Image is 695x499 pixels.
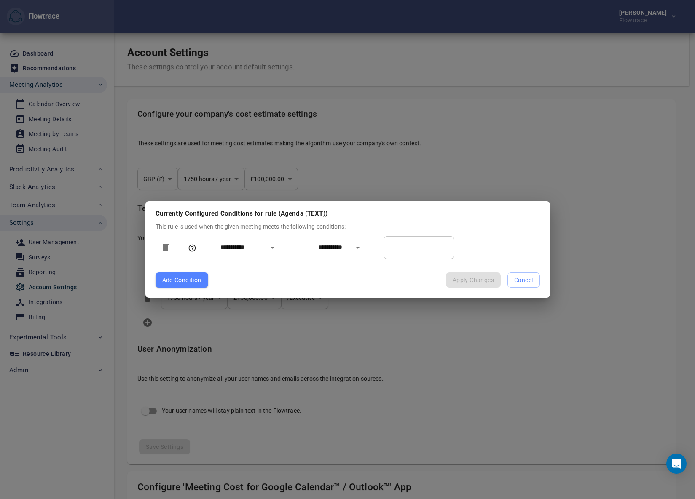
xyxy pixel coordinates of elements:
p: This rule is used when the given meeting meets the following conditions: [156,222,540,231]
button: Delete this item [156,237,176,258]
button: Cancel [507,272,539,288]
span: Cancel [514,275,533,286]
button: Add Condition [156,272,208,288]
h5: Currently Configured Conditions for rule (Agenda (TEXT)) [156,210,540,217]
span: Add Condition [162,275,201,286]
div: Open Intercom Messenger [666,454,687,474]
svg: Applies this rule to meetings where recurring total time is (participants * duration * recurrence... [188,244,196,252]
